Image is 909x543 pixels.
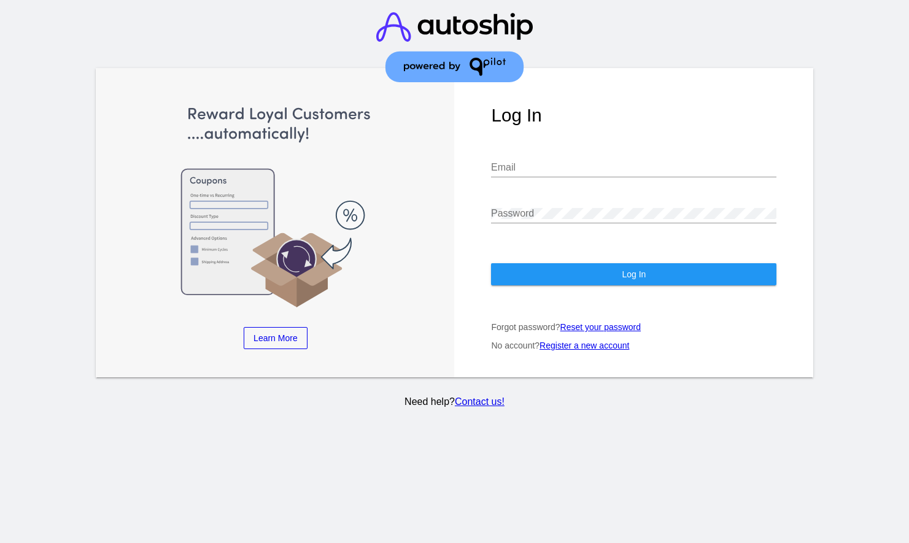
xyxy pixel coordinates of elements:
a: Learn More [244,327,308,349]
span: Learn More [253,333,298,343]
input: Email [491,162,776,173]
p: Need help? [93,396,816,407]
h1: Log In [491,105,776,126]
button: Log In [491,263,776,285]
a: Contact us! [455,396,505,407]
p: No account? [491,341,776,350]
img: Apply Coupons Automatically to Scheduled Orders with QPilot [133,105,418,309]
span: Log In [622,269,646,279]
p: Forgot password? [491,322,776,332]
a: Register a new account [540,341,629,350]
a: Reset your password [560,322,641,332]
